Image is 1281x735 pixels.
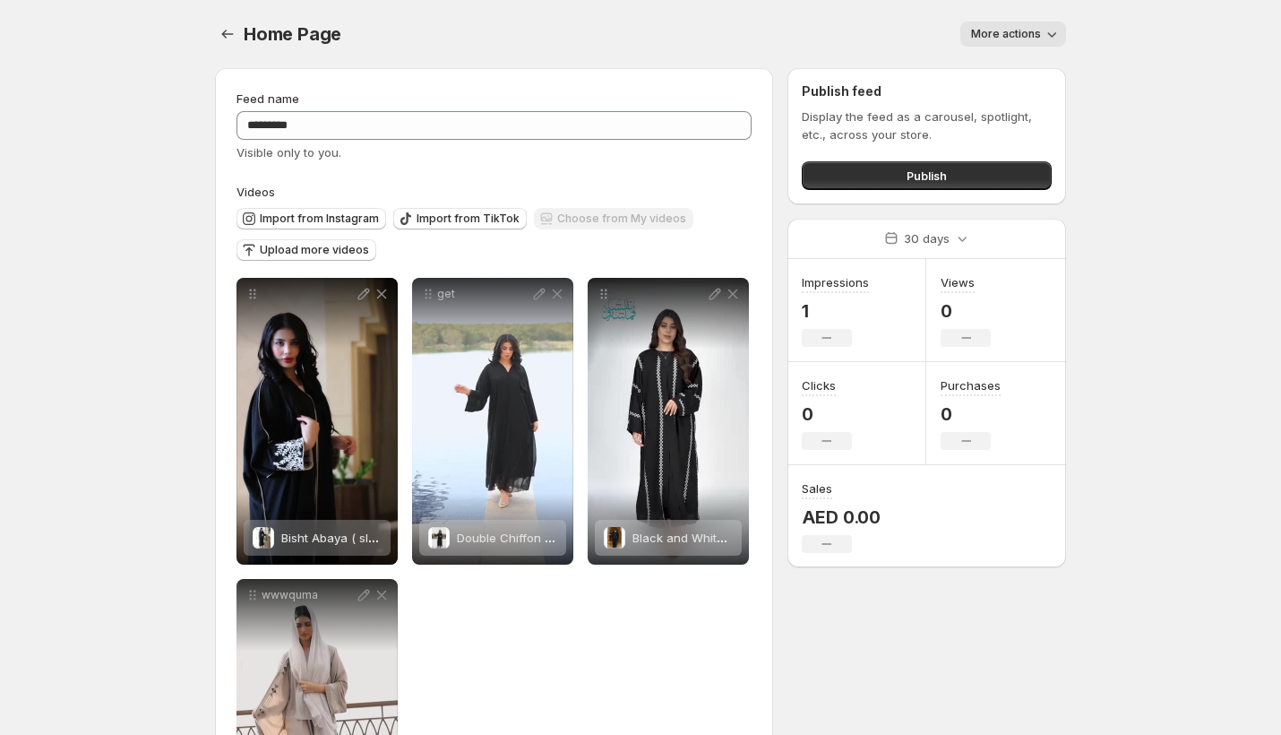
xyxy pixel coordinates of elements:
[960,22,1066,47] button: More actions
[260,212,379,226] span: Import from Instagram
[588,278,749,565] div: Black and White Bisht abayaBlack and White Bisht abaya
[236,91,299,106] span: Feed name
[971,27,1041,41] span: More actions
[802,273,869,291] h3: Impressions
[236,145,341,160] span: Visible only to you.
[802,108,1052,143] p: Display the feed as a carousel, spotlight, etc., across your store.
[802,82,1052,100] h2: Publish feed
[802,376,836,394] h3: Clicks
[244,23,341,45] span: Home Page
[941,300,991,322] p: 0
[412,278,573,565] div: getDouble Chiffon AbayaDouble Chiffon Abaya
[281,531,461,545] span: Bisht Abaya ( sleeve patterned )
[260,243,369,257] span: Upload more videos
[941,273,975,291] h3: Views
[236,278,398,565] div: Bisht Abaya ( sleeve patterned )Bisht Abaya ( sleeve patterned )
[437,287,530,301] p: get
[236,208,386,229] button: Import from Instagram
[802,506,881,528] p: AED 0.00
[941,403,1001,425] p: 0
[417,212,520,226] span: Import from TikTok
[632,531,793,545] span: Black and White Bisht abaya
[236,239,376,261] button: Upload more videos
[802,161,1052,190] button: Publish
[802,403,852,425] p: 0
[457,531,580,545] span: Double Chiffon Abaya
[236,185,275,199] span: Videos
[802,480,832,497] h3: Sales
[393,208,527,229] button: Import from TikTok
[941,376,1001,394] h3: Purchases
[215,22,240,47] button: Settings
[907,167,947,185] span: Publish
[262,588,355,602] p: wwwquma
[904,229,950,247] p: 30 days
[802,300,869,322] p: 1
